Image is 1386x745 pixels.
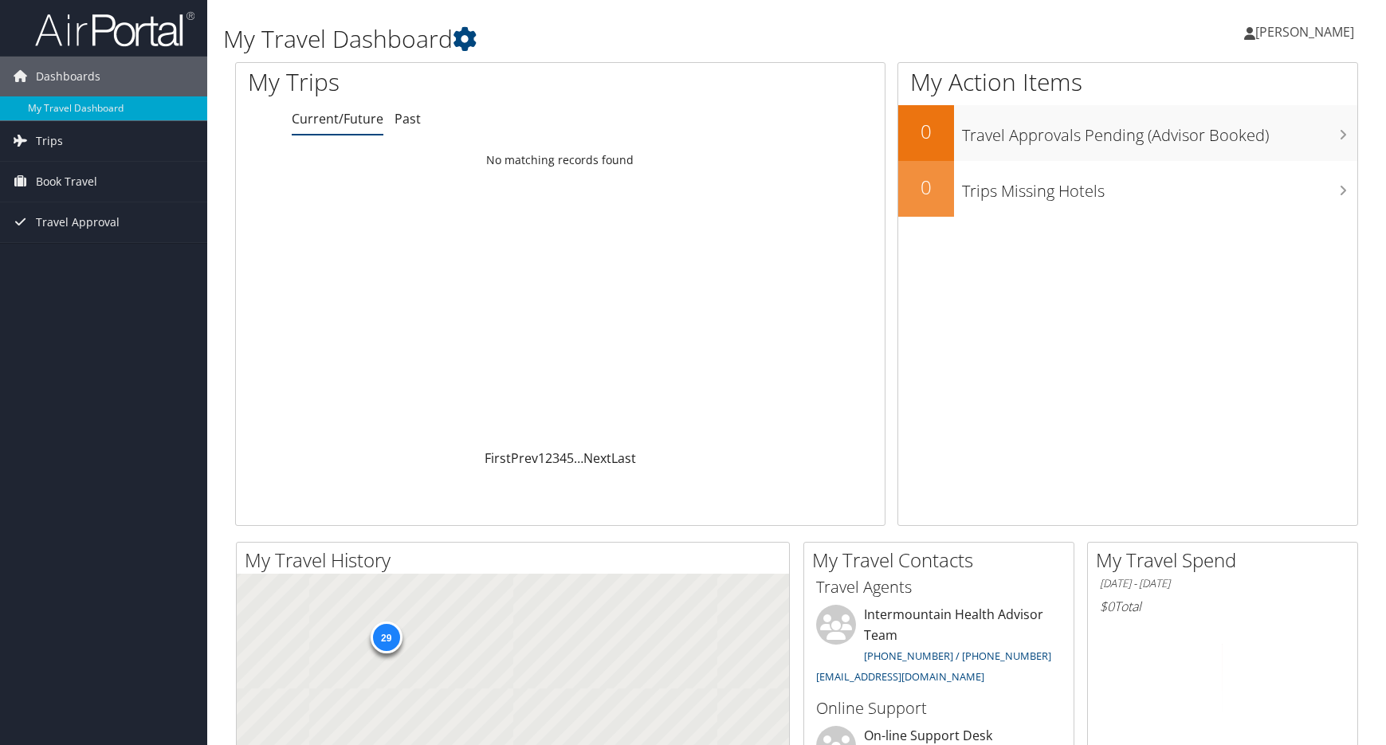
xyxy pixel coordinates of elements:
span: $0 [1100,598,1114,615]
h2: My Travel History [245,547,789,574]
a: First [485,449,511,467]
h2: 0 [898,174,954,201]
a: [PERSON_NAME] [1244,8,1370,56]
a: 2 [545,449,552,467]
a: Next [583,449,611,467]
h6: [DATE] - [DATE] [1100,576,1345,591]
a: Current/Future [292,110,383,127]
span: Dashboards [36,57,100,96]
td: No matching records found [236,146,885,174]
a: Prev [511,449,538,467]
span: … [574,449,583,467]
span: Travel Approval [36,202,120,242]
a: Last [611,449,636,467]
a: 5 [567,449,574,467]
a: 3 [552,449,560,467]
span: [PERSON_NAME] [1255,23,1354,41]
a: 0Trips Missing Hotels [898,161,1357,217]
a: 0Travel Approvals Pending (Advisor Booked) [898,105,1357,161]
a: Past [395,110,421,127]
h2: 0 [898,118,954,145]
h1: My Trips [248,65,603,99]
h1: My Travel Dashboard [223,22,987,56]
a: 1 [538,449,545,467]
div: 29 [370,621,402,653]
a: [EMAIL_ADDRESS][DOMAIN_NAME] [816,669,984,684]
a: [PHONE_NUMBER] / [PHONE_NUMBER] [864,649,1051,663]
h3: Trips Missing Hotels [962,172,1357,202]
h2: My Travel Contacts [812,547,1074,574]
h1: My Action Items [898,65,1357,99]
a: 4 [560,449,567,467]
h3: Travel Approvals Pending (Advisor Booked) [962,116,1357,147]
span: Trips [36,121,63,161]
li: Intermountain Health Advisor Team [808,605,1070,690]
h6: Total [1100,598,1345,615]
h2: My Travel Spend [1096,547,1357,574]
span: Book Travel [36,162,97,202]
h3: Online Support [816,697,1062,720]
img: airportal-logo.png [35,10,194,48]
h3: Travel Agents [816,576,1062,598]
